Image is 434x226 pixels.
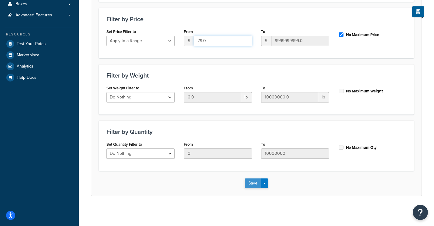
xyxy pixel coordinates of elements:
[5,72,74,83] a: Help Docs
[184,86,193,90] label: From
[346,145,377,150] label: No Maximum Qty
[245,178,261,188] button: Save
[261,86,265,90] label: To
[17,42,46,47] span: Test Your Rates
[241,92,252,102] span: lb
[106,29,136,34] label: Set Price Filter to
[413,205,428,220] button: Open Resource Center
[5,38,74,49] a: Test Your Rates
[69,13,70,18] span: 7
[17,75,36,80] span: Help Docs
[184,142,193,147] label: From
[5,50,74,61] a: Marketplace
[17,64,33,69] span: Analytics
[106,128,406,135] h3: Filter by Quantity
[106,72,406,79] h3: Filter by Weight
[5,32,74,37] div: Resources
[261,29,265,34] label: To
[5,10,74,21] li: Advanced Features
[15,13,52,18] span: Advanced Features
[17,53,39,58] span: Marketplace
[261,142,265,147] label: To
[106,142,142,147] label: Set Quantity Filter to
[15,2,27,7] span: Boxes
[5,10,74,21] a: Advanced Features7
[346,88,383,94] label: No Maximum Weight
[184,36,194,46] span: $
[5,61,74,72] a: Analytics
[346,32,379,38] label: No Maximum Price
[318,92,329,102] span: lb
[106,16,406,22] h3: Filter by Price
[412,6,424,17] button: Show Help Docs
[184,29,193,34] label: From
[106,86,139,90] label: Set Weight Filter to
[261,36,271,46] span: $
